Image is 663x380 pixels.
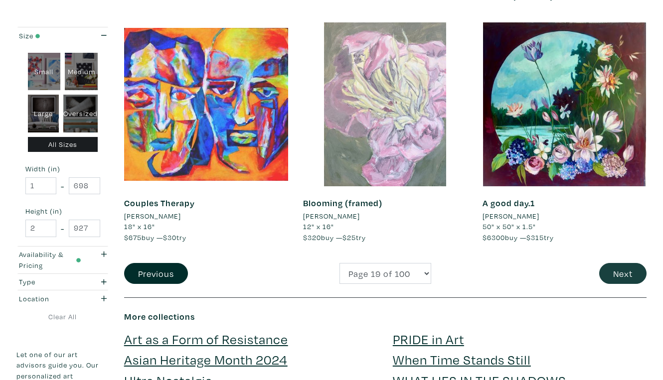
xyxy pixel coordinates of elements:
button: Previous [124,263,188,284]
div: Availability & Pricing [19,249,81,270]
div: Large [28,95,59,132]
a: Asian Heritage Month 2024 [124,351,288,368]
span: $6300 [483,233,505,242]
span: $25 [342,233,356,242]
span: buy — try [483,233,554,242]
button: Availability & Pricing [16,247,109,273]
span: 18" x 16" [124,222,155,231]
small: Height (in) [25,208,100,215]
a: When Time Stands Still [393,351,531,368]
div: Oversized [63,95,98,132]
li: [PERSON_NAME] [303,211,360,222]
span: buy — try [303,233,366,242]
div: Type [19,276,81,287]
span: $315 [526,233,544,242]
div: All Sizes [28,137,98,152]
h6: More collections [124,311,647,322]
div: Location [19,293,81,304]
button: Type [16,274,109,290]
a: Clear All [16,311,109,322]
button: Next [599,263,647,284]
span: 50" x 50" x 1.5" [483,222,536,231]
small: Width (in) [25,165,100,172]
div: Size [19,30,81,41]
a: A good day.1 [483,197,535,209]
div: Small [28,53,61,91]
span: $320 [303,233,321,242]
li: [PERSON_NAME] [124,211,181,222]
span: $675 [124,233,142,242]
a: Couples Therapy [124,197,195,209]
a: PRIDE in Art [393,330,464,348]
button: Size [16,27,109,44]
a: [PERSON_NAME] [483,211,647,222]
button: Location [16,290,109,307]
span: - [61,222,64,235]
span: 12" x 16" [303,222,334,231]
span: - [61,179,64,193]
a: Art as a Form of Resistance [124,330,288,348]
li: [PERSON_NAME] [483,211,539,222]
a: Blooming (framed) [303,197,382,209]
span: buy — try [124,233,186,242]
span: $30 [163,233,176,242]
div: Medium [65,53,98,91]
a: [PERSON_NAME] [303,211,467,222]
a: [PERSON_NAME] [124,211,288,222]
